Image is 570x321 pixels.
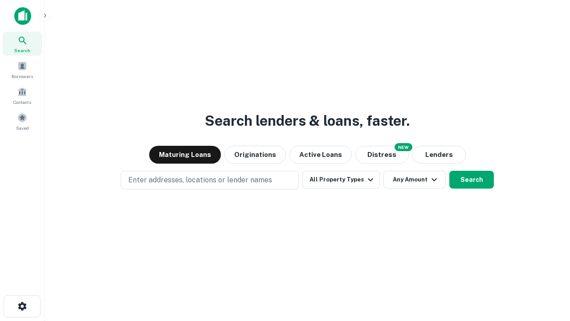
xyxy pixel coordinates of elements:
[3,83,42,107] a: Contacts
[525,250,570,292] iframe: Chat Widget
[224,146,286,164] button: Originations
[13,99,31,106] span: Contacts
[3,109,42,133] a: Saved
[355,146,409,164] button: Search distressed loans with lien and other non-mortgage details.
[14,47,30,54] span: Search
[128,175,272,185] p: Enter addresses, locations or lender names
[121,171,299,189] button: Enter addresses, locations or lender names
[395,143,412,151] div: NEW
[14,7,31,25] img: capitalize-icon.png
[149,146,221,164] button: Maturing Loans
[449,171,494,189] button: Search
[383,171,446,189] button: Any Amount
[289,146,352,164] button: Active Loans
[412,146,466,164] button: Lenders
[12,73,33,80] span: Borrowers
[16,124,29,132] span: Saved
[3,58,42,82] a: Borrowers
[205,110,410,132] h3: Search lenders & loans, faster.
[302,171,380,189] button: All Property Types
[3,32,42,56] a: Search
